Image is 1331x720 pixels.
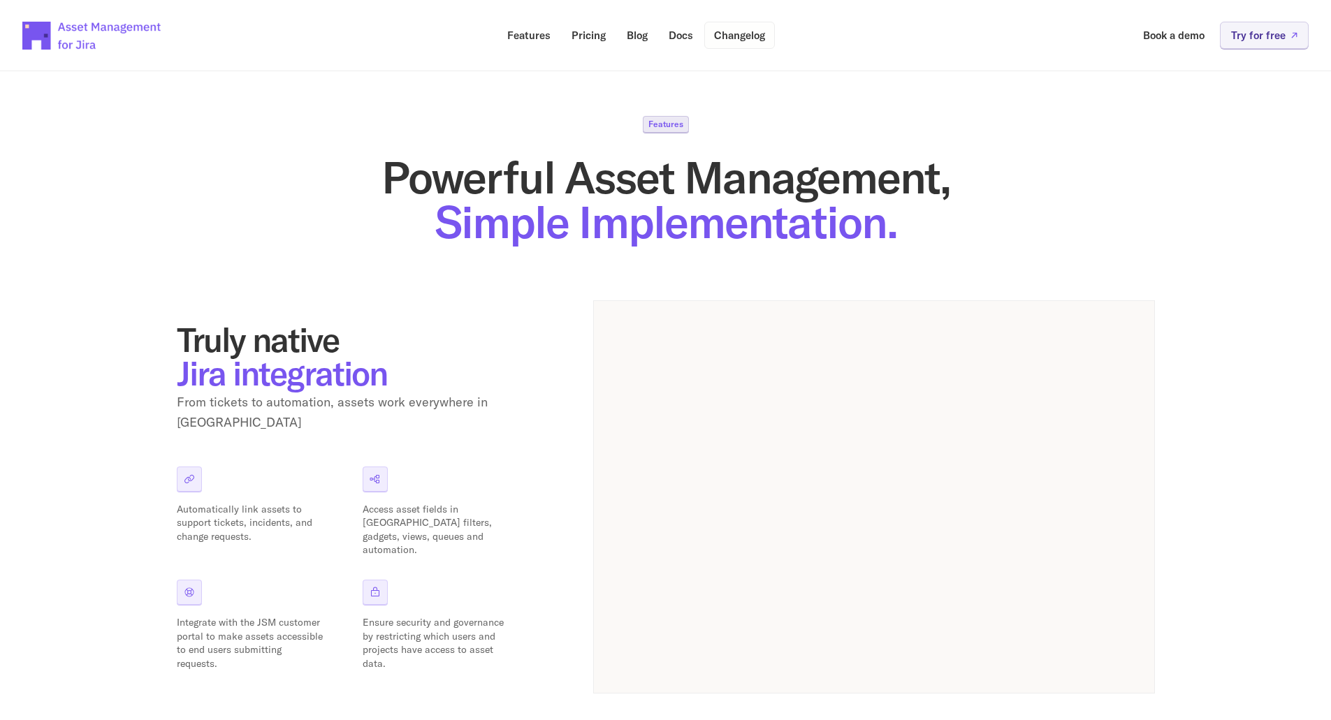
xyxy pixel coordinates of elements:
p: Ensure security and governance by restricting which users and projects have access to asset data. [363,616,509,670]
p: Features [648,120,683,128]
p: Changelog [714,30,765,41]
span: Jira integration [177,352,387,394]
p: From tickets to automation, assets work everywhere in [GEOGRAPHIC_DATA] [177,392,526,433]
h2: Truly native [177,323,526,390]
a: Blog [617,22,657,49]
p: Access asset fields in [GEOGRAPHIC_DATA] filters, gadgets, views, queues and automation. [363,503,509,557]
p: Blog [627,30,648,41]
a: Changelog [704,22,775,49]
p: Book a demo [1143,30,1205,41]
p: Pricing [572,30,606,41]
a: Pricing [562,22,616,49]
span: Simple Implementation. [435,193,897,250]
p: Automatically link assets to support tickets, incidents, and change requests. [177,503,323,544]
p: Features [507,30,551,41]
p: Docs [669,30,693,41]
a: Features [497,22,560,49]
h1: Powerful Asset Management, [177,155,1155,244]
img: App [616,323,1133,671]
p: Integrate with the JSM customer portal to make assets accessible to end users submitting requests. [177,616,323,670]
a: Docs [659,22,703,49]
a: Book a demo [1133,22,1214,49]
p: Try for free [1231,30,1286,41]
a: Try for free [1220,22,1309,49]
